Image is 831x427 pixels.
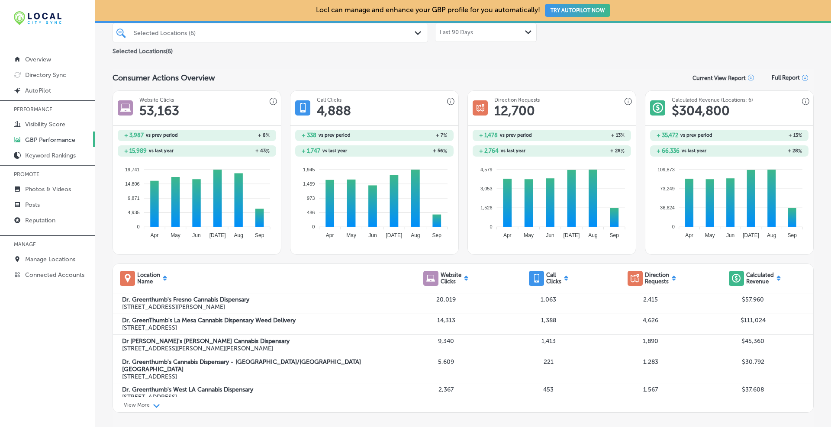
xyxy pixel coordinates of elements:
p: 5,609 [395,358,497,366]
span: % [621,132,625,138]
h3: Calculated Revenue (Locations: 6) [672,97,753,103]
tspan: 0 [490,224,493,229]
tspan: Apr [685,232,693,238]
p: 14,313 [395,317,497,324]
p: AutoPilot [25,87,51,94]
tspan: [DATE] [386,232,403,238]
span: Last 90 Days [440,29,473,36]
p: Location Name [137,272,160,285]
tspan: Jun [193,232,201,238]
h2: + 8 [197,132,270,138]
tspan: Sep [610,232,619,238]
p: 1,567 [599,386,702,393]
p: 1,413 [497,337,599,345]
tspan: May [346,232,356,238]
span: % [621,148,625,154]
p: [STREET_ADDRESS] [122,393,395,401]
span: vs prev period [319,133,351,138]
p: View More [124,402,150,408]
p: Manage Locations [25,256,75,263]
tspan: Sep [788,232,797,238]
tspan: 973 [307,196,315,201]
span: % [266,148,270,154]
h2: + 66,336 [657,148,680,154]
span: % [798,132,802,138]
h1: 12,700 [494,103,535,119]
p: $30,792 [702,358,804,366]
div: Selected Locations (6) [134,29,415,36]
tspan: 19,741 [125,167,140,172]
tspan: Aug [588,232,597,238]
tspan: Aug [767,232,776,238]
p: $57,960 [702,296,804,303]
h2: + 3,987 [124,132,144,138]
p: Website Clicks [441,272,461,285]
p: [STREET_ADDRESS] [122,373,395,380]
tspan: 0 [672,224,675,229]
p: [STREET_ADDRESS] [122,324,395,331]
span: vs prev period [500,133,532,138]
p: 1,890 [599,337,702,345]
span: vs prev period [680,133,712,138]
tspan: Apr [503,232,512,238]
h2: + 1,747 [302,148,320,154]
tspan: [DATE] [564,232,580,238]
tspan: [DATE] [743,232,759,238]
h2: + 13 [552,132,625,138]
label: Dr. Greenthumb's Cannabis Dispensary - [GEOGRAPHIC_DATA]/[GEOGRAPHIC_DATA] [GEOGRAPHIC_DATA] [122,358,395,373]
tspan: Apr [326,232,334,238]
p: 2,415 [599,296,702,303]
h2: + 28 [729,148,802,154]
tspan: Jun [368,232,377,238]
tspan: May [171,232,180,238]
tspan: 73,249 [660,186,675,191]
h2: + 28 [552,148,625,154]
tspan: 486 [307,210,315,215]
tspan: 36,624 [660,205,675,210]
tspan: 1,459 [303,181,315,186]
p: Reputation [25,217,55,224]
h3: Direction Requests [494,97,540,103]
tspan: 9,871 [128,196,140,201]
p: [STREET_ADDRESS][PERSON_NAME][PERSON_NAME] [122,345,395,352]
h3: Call Clicks [317,97,341,103]
h2: + 1,478 [479,132,498,138]
span: % [798,148,802,154]
tspan: 3,053 [480,186,493,191]
tspan: 1,945 [303,167,315,172]
tspan: Apr [151,232,159,238]
tspan: 109,873 [657,167,675,172]
p: Posts [25,201,40,209]
p: $37,608 [702,386,804,393]
tspan: 0 [312,224,315,229]
p: $111,024 [702,317,804,324]
span: Full Report [772,74,800,81]
p: Directory Sync [25,71,66,79]
p: Photos & Videos [25,186,71,193]
h2: + 2,764 [479,148,499,154]
p: Visibility Score [25,121,65,128]
span: % [443,132,447,138]
p: [STREET_ADDRESS][PERSON_NAME] [122,303,395,311]
h1: $ 304,800 [672,103,730,119]
p: 1,063 [497,296,599,303]
tspan: Sep [255,232,264,238]
tspan: [DATE] [209,232,226,238]
h1: 53,163 [139,103,179,119]
label: Dr. Greenthumb's Fresno Cannabis Dispensary [122,296,395,303]
tspan: 4,579 [480,167,493,172]
span: % [443,148,447,154]
p: 453 [497,386,599,393]
label: Dr. Greenthumb's West LA Cannabis Dispensary [122,386,395,393]
span: vs last year [322,148,347,153]
p: Call Clicks [546,272,561,285]
p: Direction Requests [645,272,669,285]
span: vs last year [682,148,706,153]
p: 4,626 [599,317,702,324]
h2: + 43 [197,148,270,154]
tspan: 0 [137,224,140,229]
h2: + 7 [374,132,447,138]
tspan: 1,526 [480,205,493,210]
tspan: Aug [411,232,420,238]
p: 9,340 [395,337,497,345]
